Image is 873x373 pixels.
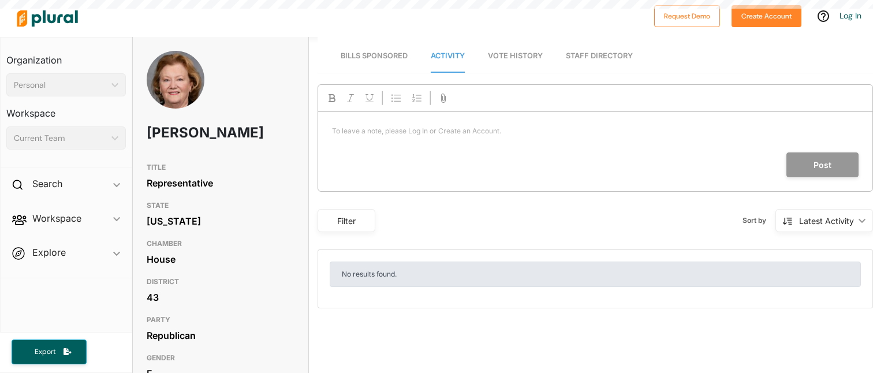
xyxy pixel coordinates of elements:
[488,51,543,60] span: Vote History
[799,215,854,227] div: Latest Activity
[14,79,107,91] div: Personal
[566,40,633,73] a: Staff Directory
[147,174,294,192] div: Representative
[6,43,126,69] h3: Organization
[147,251,294,268] div: House
[431,40,465,73] a: Activity
[488,40,543,73] a: Vote History
[14,132,107,144] div: Current Team
[147,237,294,251] h3: CHAMBER
[12,340,87,364] button: Export
[147,313,294,327] h3: PARTY
[654,5,720,27] button: Request Demo
[147,51,204,137] img: Headshot of Diane Wheatley
[147,212,294,230] div: [US_STATE]
[654,9,720,21] a: Request Demo
[840,10,861,21] a: Log In
[27,347,64,357] span: Export
[325,215,368,227] div: Filter
[147,115,235,150] h1: [PERSON_NAME]
[147,289,294,306] div: 43
[431,51,465,60] span: Activity
[786,152,859,177] button: Post
[743,215,775,226] span: Sort by
[147,161,294,174] h3: TITLE
[341,51,408,60] span: Bills Sponsored
[330,262,861,287] div: No results found.
[341,40,408,73] a: Bills Sponsored
[732,9,801,21] a: Create Account
[147,199,294,212] h3: STATE
[147,327,294,344] div: Republican
[6,96,126,122] h3: Workspace
[147,275,294,289] h3: DISTRICT
[32,177,62,190] h2: Search
[147,351,294,365] h3: GENDER
[732,5,801,27] button: Create Account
